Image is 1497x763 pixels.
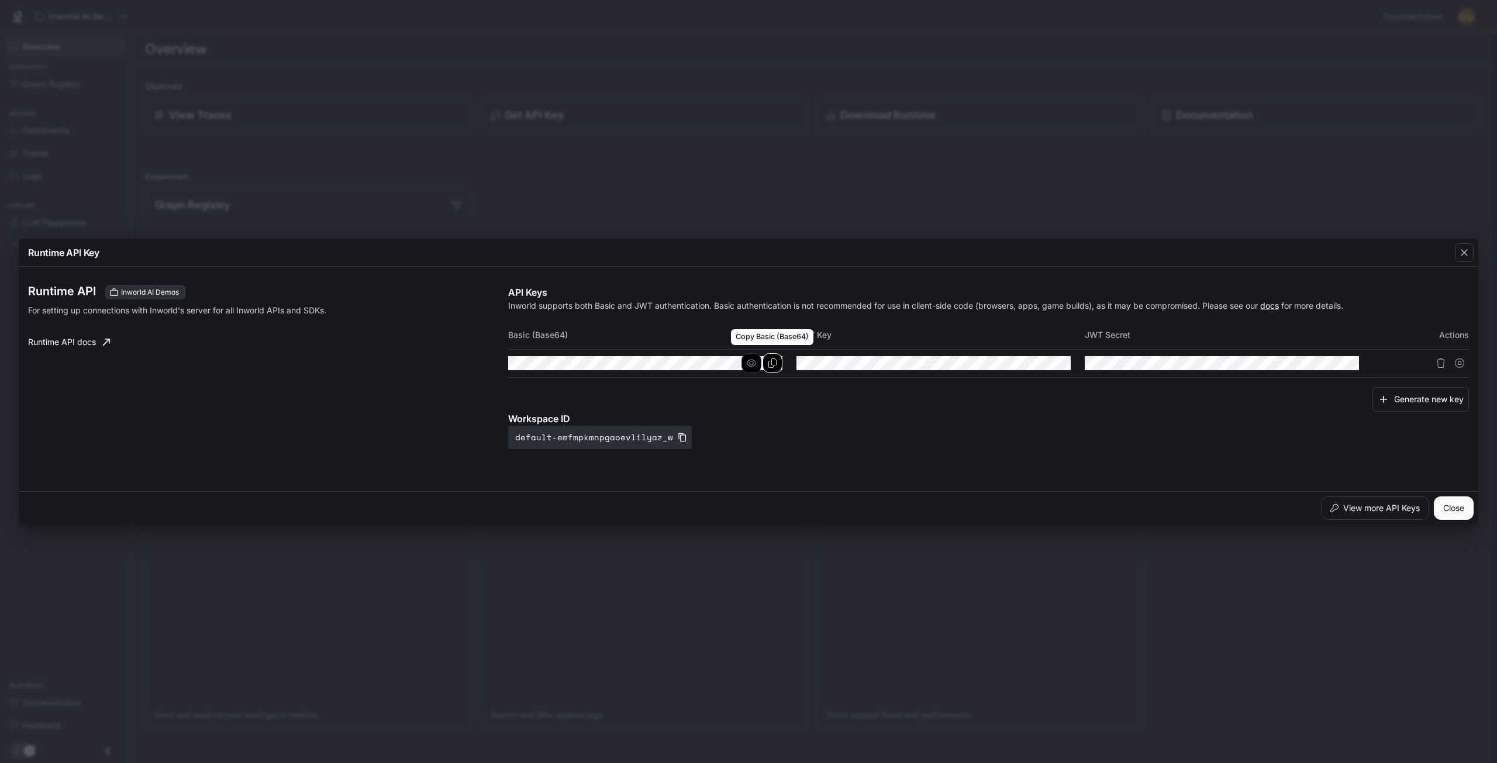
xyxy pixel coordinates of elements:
button: View more API Keys [1321,496,1429,520]
th: JWT Key [796,321,1085,349]
div: These keys will apply to your current workspace only [105,285,185,299]
button: Generate new key [1372,387,1469,412]
div: Copy Basic (Base64) [731,329,813,345]
h3: Runtime API [28,285,96,297]
th: JWT Secret [1085,321,1373,349]
button: Close [1434,496,1474,520]
a: Runtime API docs [23,330,115,354]
button: Copy Basic (Base64) [763,353,782,373]
p: Inworld supports both Basic and JWT authentication. Basic authentication is not recommended for u... [508,299,1469,312]
span: Inworld AI Demos [116,287,184,298]
p: For setting up connections with Inworld's server for all Inworld APIs and SDKs. [28,304,381,316]
button: default-emfmpkmnpgaoevlilyaz_w [508,426,692,449]
p: Workspace ID [508,412,1469,426]
th: Actions [1373,321,1469,349]
a: docs [1260,301,1279,310]
button: Delete API key [1432,354,1450,372]
p: Runtime API Key [28,246,99,260]
button: Suspend API key [1450,354,1469,372]
th: Basic (Base64) [508,321,796,349]
p: API Keys [508,285,1469,299]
